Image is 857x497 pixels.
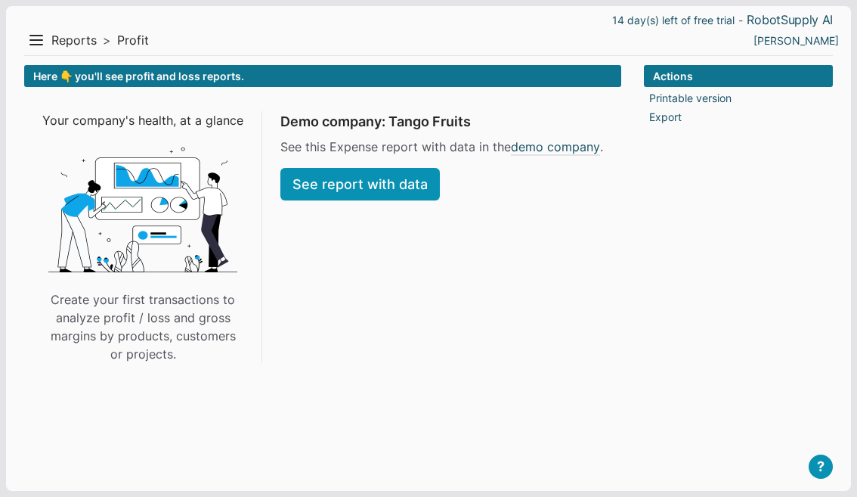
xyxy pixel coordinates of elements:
[612,12,735,28] a: 14 day(s) left of free trial
[649,90,732,106] a: Printable version
[753,33,839,48] a: Maria Campias
[280,138,603,156] p: See this Expense report with data in the .
[103,33,111,48] span: >
[24,65,621,87] div: Here 👇 you'll see profit and loss reports.
[117,33,149,48] span: Profit
[280,168,440,200] a: See report with data
[511,138,600,156] a: demo company
[747,12,833,28] a: RobotSupply AI
[809,455,833,479] button: ?
[280,111,603,132] h2: Demo company: Tango Fruits
[649,109,682,125] a: Export
[738,16,743,25] span: -
[48,290,237,363] p: Create your first transactions to analyze profit / loss and gross margins by products, customers ...
[644,65,833,87] div: Actions
[51,33,97,48] span: Reports
[48,148,237,272] img: blank-state-report.2bbb8c9e.png
[42,111,243,129] h2: Your company's health, at a glance
[24,28,48,52] button: Menu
